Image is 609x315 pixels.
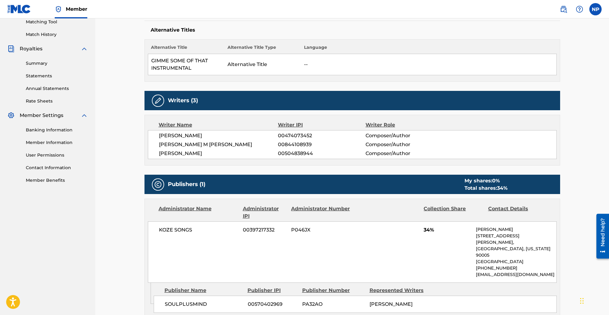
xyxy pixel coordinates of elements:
img: Top Rightsholder [55,6,62,13]
span: Member Settings [20,112,63,119]
img: Publishers [154,181,162,188]
img: help [576,6,583,13]
span: 0 % [492,178,500,184]
span: KOZE SONGS [159,226,239,234]
p: [PHONE_NUMBER] [476,265,556,271]
h5: Writers (3) [168,97,198,104]
a: Public Search [557,3,570,15]
img: Royalties [7,45,15,52]
img: expand [81,112,88,119]
span: Composer/Author [366,150,445,157]
img: search [560,6,567,13]
div: Administrator Name [159,205,238,220]
span: Member [66,6,87,13]
a: Contact Information [26,165,88,171]
a: Banking Information [26,127,88,133]
div: Represented Writers [370,287,432,294]
div: Drag [580,292,584,310]
a: Matching Tool [26,19,88,25]
a: Rate Sheets [26,98,88,104]
div: Writer IPI [278,121,366,129]
div: Collection Share [424,205,483,220]
div: My shares: [465,177,508,185]
span: [PERSON_NAME] [159,132,278,139]
span: 00397217332 [243,226,287,234]
div: Writer Role [366,121,445,129]
span: 34% [424,226,471,234]
span: 00504838944 [278,150,365,157]
p: [PERSON_NAME] [476,226,556,233]
h5: Publishers (1) [168,181,205,188]
span: 34 % [497,185,508,191]
span: PA32AO [302,301,365,308]
div: Writer Name [159,121,278,129]
span: 00844108939 [278,141,365,148]
img: Writers [154,97,162,104]
p: [STREET_ADDRESS][PERSON_NAME], [476,233,556,246]
a: Statements [26,73,88,79]
div: Publisher Name [164,287,243,294]
th: Alternative Title [148,44,224,54]
a: Member Benefits [26,177,88,184]
div: User Menu [589,3,602,15]
span: Composer/Author [366,141,445,148]
iframe: Chat Widget [578,286,609,315]
a: Annual Statements [26,85,88,92]
td: -- [301,54,556,75]
span: SOULPLUSMIND [165,301,243,308]
a: Summary [26,60,88,67]
div: Contact Details [488,205,548,220]
div: Total shares: [465,185,508,192]
span: [PERSON_NAME] M [PERSON_NAME] [159,141,278,148]
a: User Permissions [26,152,88,158]
p: [EMAIL_ADDRESS][DOMAIN_NAME] [476,271,556,278]
span: P046JX [291,226,351,234]
div: Administrator Number [291,205,351,220]
div: Publisher IPI [247,287,298,294]
img: MLC Logo [7,5,31,14]
h5: Alternative Titles [151,27,554,33]
span: 00474073452 [278,132,365,139]
p: [GEOGRAPHIC_DATA], [US_STATE] 90005 [476,246,556,259]
td: GIMME SOME OF THAT INSTRUMENTAL [148,54,224,75]
p: [GEOGRAPHIC_DATA] [476,259,556,265]
span: 00570402969 [248,301,298,308]
th: Alternative Title Type [224,44,301,54]
div: Publisher Number [302,287,365,294]
img: expand [81,45,88,52]
a: Member Information [26,139,88,146]
span: [PERSON_NAME] [370,301,413,307]
span: [PERSON_NAME] [159,150,278,157]
div: Administrator IPI [243,205,287,220]
img: Member Settings [7,112,15,119]
span: Royalties [20,45,42,52]
span: Composer/Author [366,132,445,139]
td: Alternative Title [224,54,301,75]
div: Help [573,3,586,15]
a: Match History [26,31,88,38]
iframe: Resource Center [592,210,609,262]
th: Language [301,44,556,54]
